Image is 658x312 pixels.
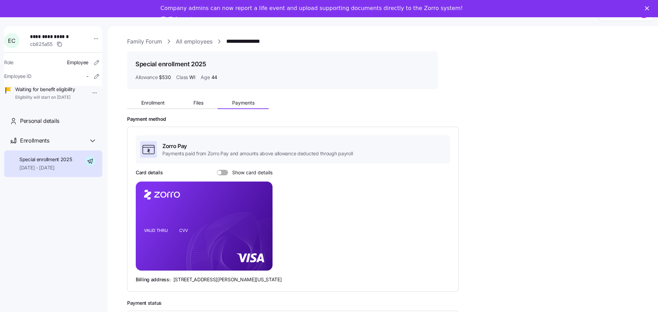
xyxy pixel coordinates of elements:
[179,228,188,233] tspan: CVV
[228,170,273,175] span: Show card details
[30,41,53,48] span: cb825a55
[201,74,210,81] span: Age
[15,86,75,93] span: Waiting for benefit eligibility
[67,59,88,66] span: Employee
[141,100,165,105] span: Enrollment
[162,142,353,150] span: Zorro Pay
[127,300,648,306] h2: Payment status
[8,38,15,43] span: E C
[176,37,212,46] a: All employees
[193,100,203,105] span: Files
[162,150,353,157] span: Payments paid from Zorro Pay and amounts above allowance deducted through payroll
[159,74,171,81] span: $530
[127,37,162,46] a: Family Forum
[19,164,72,171] span: [DATE] - [DATE]
[19,156,72,163] span: Special enrollment 2025
[161,16,204,23] a: Take a tour
[15,95,75,100] span: Eligibility will start on [DATE]
[127,116,648,123] h2: Payment method
[645,6,652,10] div: Close
[135,60,206,68] h1: Special enrollment 2025
[135,74,158,81] span: Allowance
[211,74,217,81] span: 44
[232,100,255,105] span: Payments
[86,73,88,80] span: -
[176,74,188,81] span: Class
[20,136,49,145] span: Enrollments
[144,228,168,233] tspan: VALID THRU
[4,59,13,66] span: Role
[173,276,282,283] span: [STREET_ADDRESS][PERSON_NAME][US_STATE]
[161,5,463,12] div: Company admins can now report a life event and upload supporting documents directly to the Zorro ...
[189,74,195,81] span: WI
[136,276,171,283] span: Billing address:
[20,117,59,125] span: Personal details
[4,73,31,80] span: Employee ID
[136,169,163,176] h3: Card details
